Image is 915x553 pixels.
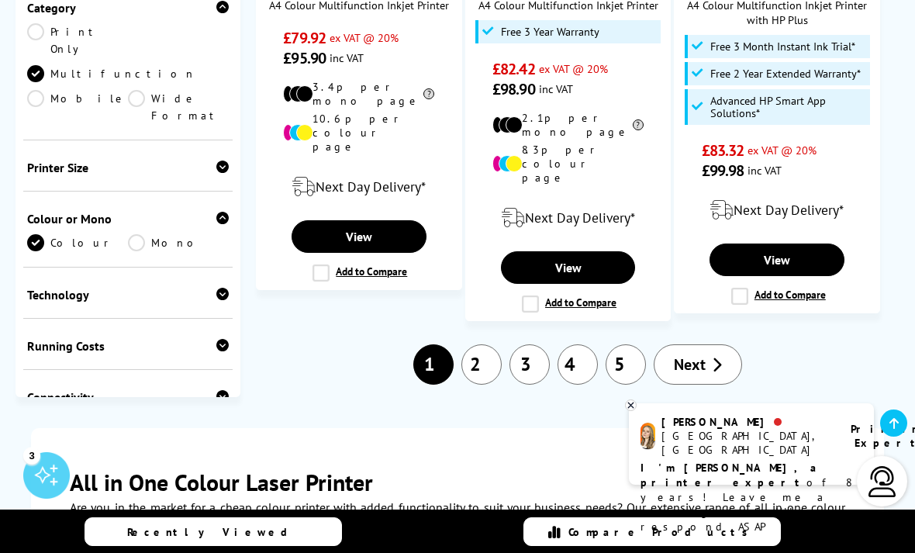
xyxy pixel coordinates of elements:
[474,196,663,240] div: modal_delivery
[501,251,636,284] a: View
[509,344,550,385] a: 3
[461,344,502,385] a: 2
[492,59,535,79] span: £82.42
[27,90,128,124] a: Mobile
[710,244,844,276] a: View
[492,143,644,185] li: 8.3p per colour page
[640,423,655,450] img: amy-livechat.png
[654,344,742,385] a: Next
[568,525,756,539] span: Compare Products
[283,28,326,48] span: £79.92
[748,163,782,178] span: inc VAT
[312,264,407,282] label: Add to Compare
[702,161,744,181] span: £99.98
[127,525,303,539] span: Recently Viewed
[640,461,821,489] b: I'm [PERSON_NAME], a printer expert
[264,165,454,209] div: modal_delivery
[748,143,817,157] span: ex VAT @ 20%
[640,461,862,534] p: of 8 years! Leave me a message and I'll respond ASAP
[710,67,861,80] span: Free 2 Year Extended Warranty*
[606,344,646,385] a: 5
[27,234,128,251] a: Colour
[128,234,229,251] a: Mono
[702,140,744,161] span: £83.32
[523,517,781,546] a: Compare Products
[682,188,872,232] div: modal_delivery
[27,338,229,354] div: Running Costs
[27,65,196,82] a: Multifunction
[867,466,898,497] img: user-headset-light.svg
[283,112,434,154] li: 10.6p per colour page
[501,26,599,38] span: Free 3 Year Warranty
[27,287,229,302] div: Technology
[731,288,826,305] label: Add to Compare
[128,90,229,124] a: Wide Format
[492,79,535,99] span: £98.90
[283,80,434,108] li: 3.4p per mono page
[661,429,831,457] div: [GEOGRAPHIC_DATA], [GEOGRAPHIC_DATA]
[27,23,128,57] a: Print Only
[492,111,644,139] li: 2.1p per mono page
[539,61,608,76] span: ex VAT @ 20%
[70,467,845,497] h2: All in One Colour Laser Printer
[85,517,342,546] a: Recently Viewed
[710,40,855,53] span: Free 3 Month Instant Ink Trial*
[558,344,598,385] a: 4
[522,296,616,313] label: Add to Compare
[330,50,364,65] span: inc VAT
[283,48,326,68] span: £95.90
[661,415,831,429] div: [PERSON_NAME]
[539,81,573,96] span: inc VAT
[27,160,229,175] div: Printer Size
[27,389,229,405] div: Connectivity
[23,447,40,464] div: 3
[710,95,866,119] span: Advanced HP Smart App Solutions*
[674,354,706,375] span: Next
[330,30,399,45] span: ex VAT @ 20%
[27,211,229,226] div: Colour or Mono
[292,220,426,253] a: View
